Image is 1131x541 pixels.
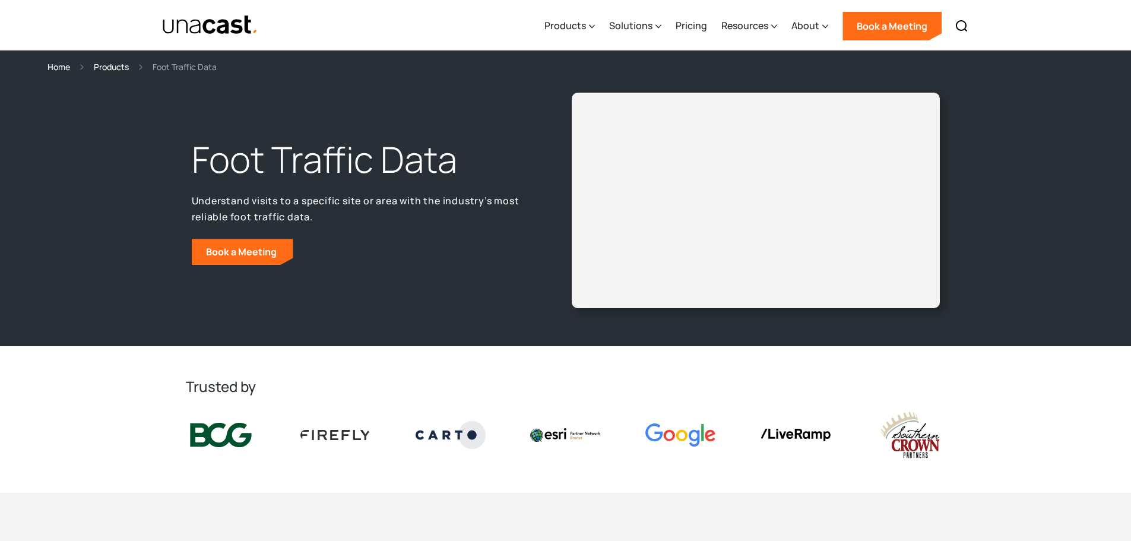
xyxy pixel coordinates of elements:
[416,421,486,448] img: Carto logo
[761,429,831,441] img: liveramp logo
[186,420,256,450] img: BCG logo
[842,12,942,40] a: Book a Meeting
[955,19,969,33] img: Search icon
[153,60,217,74] div: Foot Traffic Data
[192,193,528,224] p: Understand visits to a specific site or area with the industry’s most reliable foot traffic data.
[609,18,652,33] div: Solutions
[875,410,945,460] img: southern crown logo
[645,423,715,447] img: Google logo
[530,428,600,441] img: Esri logo
[791,18,819,33] div: About
[192,239,293,265] a: Book a Meeting
[47,60,70,74] a: Home
[186,377,946,396] h2: Trusted by
[162,15,259,36] img: Unacast text logo
[581,102,930,299] iframe: Unacast - European Vaccines v2
[300,430,370,439] img: Firefly Advertising logo
[676,2,707,50] a: Pricing
[544,18,586,33] div: Products
[192,136,528,184] h1: Foot Traffic Data
[94,60,129,74] a: Products
[721,18,768,33] div: Resources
